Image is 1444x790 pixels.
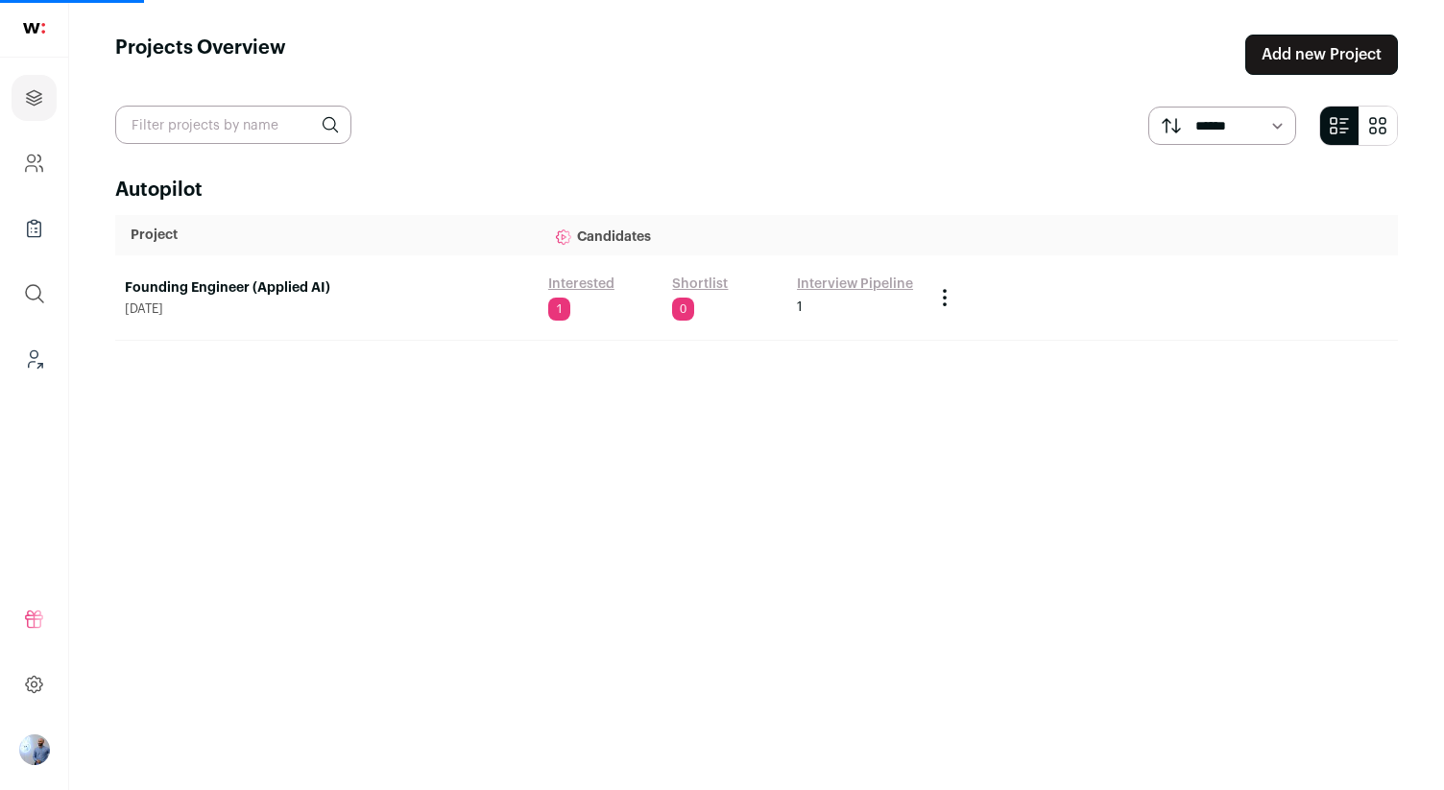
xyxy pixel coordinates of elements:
a: Company and ATS Settings [12,140,57,186]
span: [DATE] [125,301,529,317]
button: Open dropdown [19,734,50,765]
span: 0 [672,298,694,321]
a: Interview Pipeline [797,275,913,294]
a: Company Lists [12,205,57,251]
button: Project Actions [933,286,956,309]
a: Shortlist [672,275,728,294]
span: 1 [797,298,803,317]
a: Interested [548,275,614,294]
img: 97332-medium_jpg [19,734,50,765]
input: Filter projects by name [115,106,351,144]
span: 1 [548,298,570,321]
img: wellfound-shorthand-0d5821cbd27db2630d0214b213865d53afaa358527fdda9d0ea32b1df1b89c2c.svg [23,23,45,34]
a: Add new Project [1245,35,1398,75]
h1: Projects Overview [115,35,286,75]
a: Leads (Backoffice) [12,336,57,382]
a: Founding Engineer (Applied AI) [125,278,529,298]
a: Projects [12,75,57,121]
p: Candidates [554,216,908,254]
p: Project [131,226,523,245]
h2: Autopilot [115,177,1398,203]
